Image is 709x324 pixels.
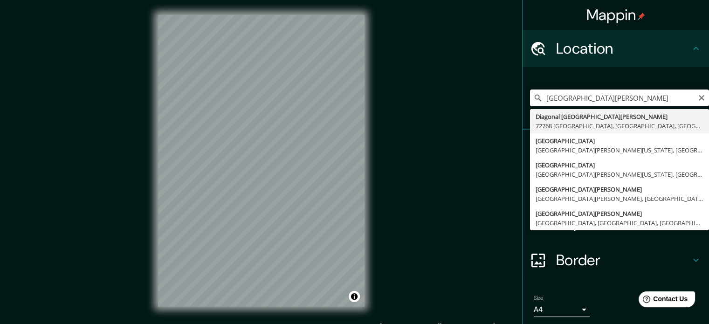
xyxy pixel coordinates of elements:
[158,15,365,307] canvas: Map
[536,194,703,203] div: [GEOGRAPHIC_DATA][PERSON_NAME], [GEOGRAPHIC_DATA], [GEOGRAPHIC_DATA]
[536,185,703,194] div: [GEOGRAPHIC_DATA][PERSON_NAME]
[626,288,699,314] iframe: Help widget launcher
[556,39,690,58] h4: Location
[530,90,709,106] input: Pick your city or area
[523,167,709,204] div: Style
[536,145,703,155] div: [GEOGRAPHIC_DATA][PERSON_NAME][US_STATE], [GEOGRAPHIC_DATA]
[536,170,703,179] div: [GEOGRAPHIC_DATA][PERSON_NAME][US_STATE], [GEOGRAPHIC_DATA]
[349,291,360,302] button: Toggle attribution
[536,160,703,170] div: [GEOGRAPHIC_DATA]
[586,6,646,24] h4: Mappin
[536,112,703,121] div: Diagonal [GEOGRAPHIC_DATA][PERSON_NAME]
[536,218,703,227] div: [GEOGRAPHIC_DATA], [GEOGRAPHIC_DATA], [GEOGRAPHIC_DATA]
[534,302,590,317] div: A4
[556,214,690,232] h4: Layout
[638,13,645,20] img: pin-icon.png
[536,136,703,145] div: [GEOGRAPHIC_DATA]
[534,294,544,302] label: Size
[536,121,703,131] div: 72768 [GEOGRAPHIC_DATA], [GEOGRAPHIC_DATA], [GEOGRAPHIC_DATA]
[556,251,690,269] h4: Border
[523,204,709,241] div: Layout
[523,130,709,167] div: Pins
[523,30,709,67] div: Location
[523,241,709,279] div: Border
[536,209,703,218] div: [GEOGRAPHIC_DATA][PERSON_NAME]
[698,93,705,102] button: Clear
